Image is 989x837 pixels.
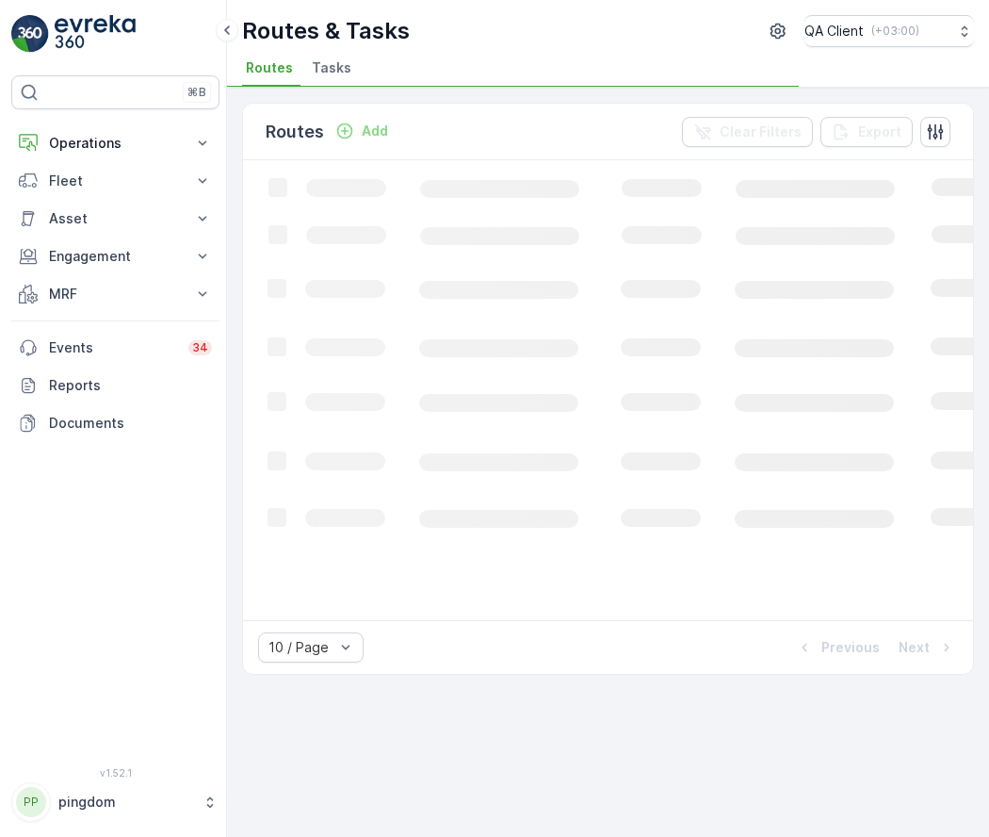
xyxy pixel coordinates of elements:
p: pingdom [58,793,193,812]
button: Add [328,120,396,142]
button: Export [820,117,913,147]
span: v 1.52.1 [11,767,219,779]
p: Clear Filters [720,123,802,141]
p: Operations [49,134,182,153]
a: Documents [11,404,219,442]
button: Operations [11,124,219,162]
p: Routes [266,119,324,145]
p: Export [858,123,901,141]
p: Documents [49,414,212,433]
button: Previous [793,636,882,659]
p: Previous [821,638,880,657]
span: Routes [246,58,293,77]
p: 34 [192,340,208,355]
button: Next [897,636,958,659]
p: ⌘B [187,85,206,100]
p: Routes & Tasks [242,16,410,46]
button: Engagement [11,238,219,275]
button: Fleet [11,162,219,200]
a: Reports [11,367,219,404]
button: QA Client(+03:00) [804,15,974,47]
button: Asset [11,200,219,238]
p: MRF [49,285,182,304]
p: ( +03:00 ) [871,24,919,39]
p: Reports [49,376,212,395]
p: Fleet [49,172,182,190]
a: Events34 [11,329,219,367]
button: MRF [11,275,219,313]
img: logo_light-DOdMpM7g.png [55,15,136,53]
p: Events [49,338,177,357]
p: Engagement [49,247,182,266]
button: PPpingdom [11,782,219,822]
p: Add [362,122,388,140]
button: Clear Filters [682,117,813,147]
p: Next [899,638,930,657]
p: QA Client [804,22,864,41]
p: Asset [49,209,182,228]
div: PP [16,787,46,817]
img: logo [11,15,49,53]
span: Tasks [312,58,351,77]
